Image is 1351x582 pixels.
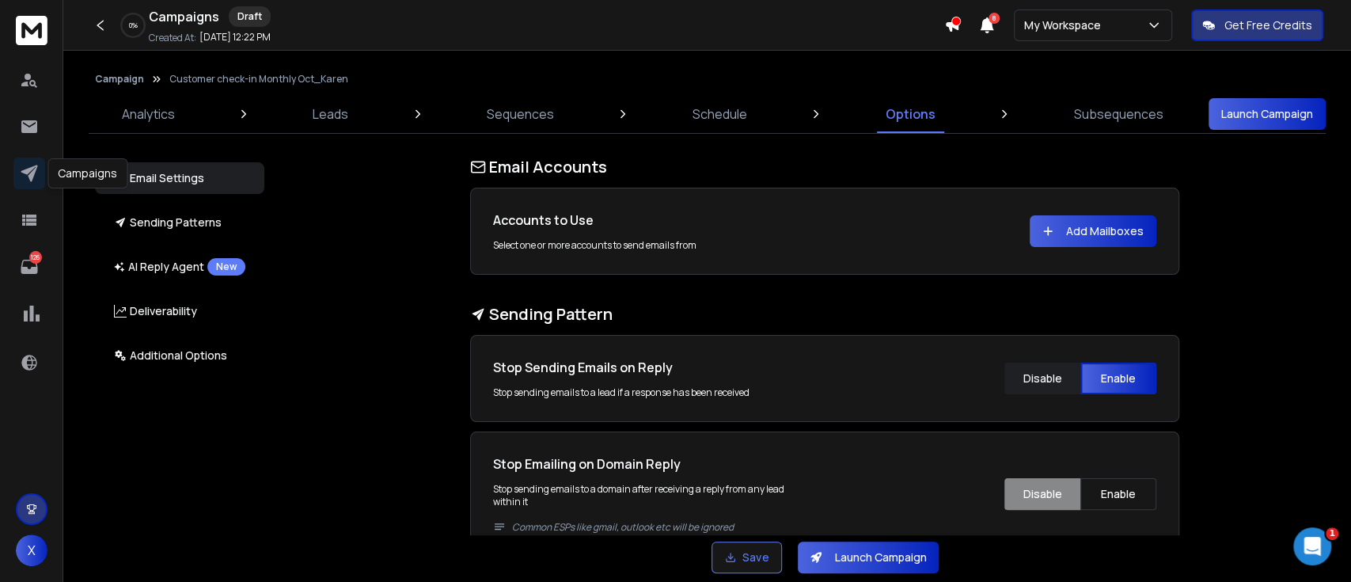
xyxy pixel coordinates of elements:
button: Email Settings [95,162,264,194]
p: My Workspace [1024,17,1107,33]
p: Options [886,105,935,124]
p: 126 [29,251,42,264]
button: Campaign [95,73,144,86]
a: 126 [13,251,45,283]
p: Analytics [122,105,175,124]
a: Analytics [112,95,184,133]
button: Launch Campaign [1209,98,1326,130]
p: Get Free Credits [1224,17,1312,33]
p: Schedule [693,105,747,124]
a: Options [876,95,945,133]
button: X [16,534,47,566]
a: Schedule [683,95,757,133]
a: Leads [303,95,358,133]
p: Customer check-in Monthly Oct_Karen [169,73,348,86]
span: 8 [989,13,1000,24]
p: Created At: [149,32,196,44]
div: Campaigns [47,158,127,188]
button: Get Free Credits [1191,10,1323,41]
div: Draft [229,6,271,27]
p: [DATE] 12:22 PM [199,31,271,44]
h1: Email Accounts [470,156,1179,178]
h1: Campaigns [149,7,219,26]
span: 1 [1326,527,1338,540]
p: Sequences [487,105,554,124]
p: Email Settings [114,170,204,186]
p: 0 % [129,21,138,30]
a: Sequences [477,95,564,133]
p: Leads [313,105,348,124]
p: Subsequences [1073,105,1163,124]
a: Subsequences [1064,95,1172,133]
iframe: Intercom live chat [1293,527,1331,565]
